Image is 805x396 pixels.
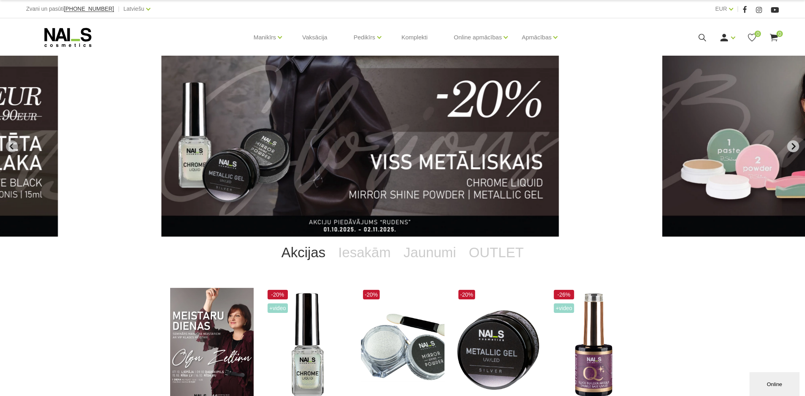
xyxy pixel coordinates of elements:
a: [PHONE_NUMBER] [64,6,114,12]
span: | [737,4,739,14]
span: -26% [554,290,574,299]
a: Vaksācija [296,18,334,56]
span: -20% [363,290,380,299]
li: 5 of 12 [161,56,644,237]
span: | [118,4,120,14]
span: +Video [554,303,574,313]
a: EUR [715,4,727,14]
a: Jaunumi [397,237,462,268]
iframe: chat widget [749,371,801,396]
span: -20% [268,290,288,299]
a: Pedikīrs [353,21,375,53]
a: OUTLET [462,237,530,268]
button: Previous slide [6,140,18,152]
span: -20% [458,290,475,299]
span: 0 [755,31,761,37]
a: Akcijas [275,237,332,268]
a: Iesakām [332,237,397,268]
span: 0 [776,31,783,37]
a: Apmācības [522,21,551,53]
button: Next slide [787,140,799,152]
a: 0 [769,33,779,43]
a: Komplekti [395,18,434,56]
span: +Video [268,303,288,313]
div: Zvani un pasūti [26,4,114,14]
a: Latviešu [124,4,144,14]
a: Online apmācības [454,21,502,53]
a: Manikīrs [254,21,276,53]
a: 0 [747,33,757,43]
